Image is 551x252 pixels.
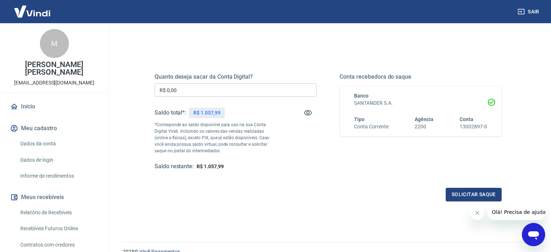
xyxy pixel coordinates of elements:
p: [EMAIL_ADDRESS][DOMAIN_NAME] [14,79,94,87]
h6: 13002897-0 [460,123,487,131]
span: Tipo [354,116,365,122]
h6: Conta Corrente [354,123,388,131]
a: Início [9,99,100,115]
a: Relatório de Recebíveis [17,205,100,220]
span: R$ 1.057,99 [197,164,223,169]
button: Solicitar saque [446,188,502,201]
h5: Saldo total*: [155,109,186,116]
a: Recebíveis Futuros Online [17,221,100,236]
a: Dados da conta [17,136,100,151]
h5: Saldo restante: [155,163,194,170]
p: [PERSON_NAME] [PERSON_NAME] [6,61,103,76]
iframe: Botão para abrir a janela de mensagens [522,223,545,246]
button: Sair [516,5,542,18]
p: *Corresponde ao saldo disponível para uso na sua Conta Digital Vindi. Incluindo os valores das ve... [155,121,276,154]
span: Conta [460,116,473,122]
h6: SANTANDER S.A. [354,99,488,107]
iframe: Mensagem da empresa [488,204,545,220]
span: Agência [415,116,433,122]
h6: 2200 [415,123,433,131]
h5: Quanto deseja sacar da Conta Digital? [155,73,317,80]
iframe: Fechar mensagem [470,206,485,220]
button: Meu cadastro [9,120,100,136]
a: Dados de login [17,153,100,168]
img: Vindi [9,0,56,22]
a: Informe de rendimentos [17,169,100,183]
h5: Conta recebedora do saque [340,73,502,80]
span: Banco [354,93,369,99]
button: Meus recebíveis [9,189,100,205]
p: R$ 1.057,99 [193,109,220,117]
div: M [40,29,69,58]
span: Olá! Precisa de ajuda? [4,5,61,11]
